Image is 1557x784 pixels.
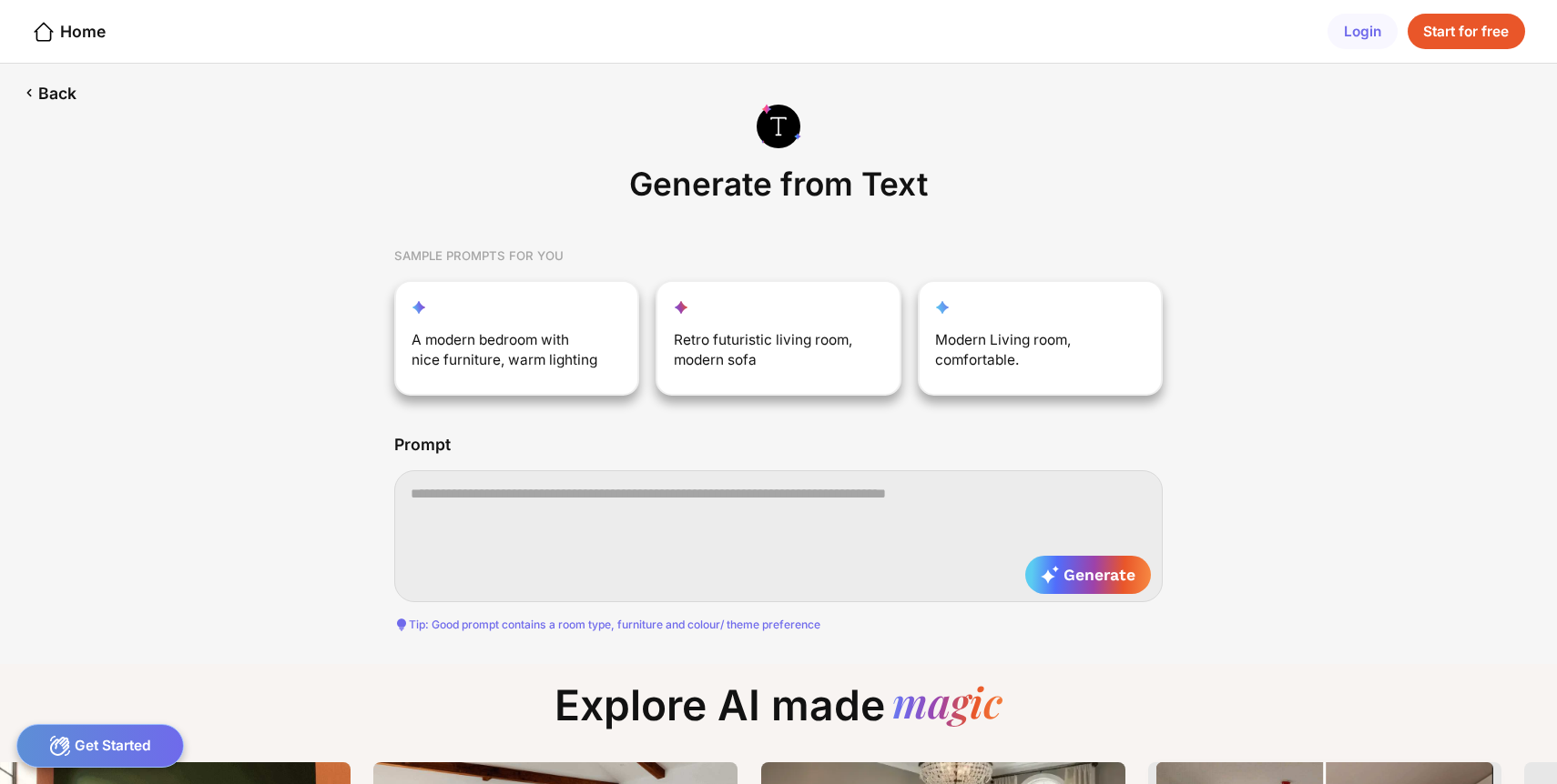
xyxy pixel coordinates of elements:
div: Start for free [1408,14,1525,50]
div: Retro futuristic living room, modern sofa [674,330,863,378]
span: Generate [1041,566,1135,584]
img: generate-from-text-icon.svg [757,104,801,148]
div: Modern Living room, comfortable. [935,330,1124,378]
div: Explore AI made [538,680,1019,747]
div: Login [1328,14,1397,50]
div: Get Started [16,724,185,768]
div: A modern bedroom with nice furniture, warm lighting [412,330,601,378]
div: magic [892,680,1002,730]
div: Tip: Good prompt contains a room type, furniture and colour/ theme preference [394,618,1164,632]
img: reimagine-star-icon.svg [412,300,426,315]
div: Generate from Text [621,160,936,216]
img: customization-star-icon.svg [935,300,950,315]
img: fill-up-your-space-star-icon.svg [674,300,688,315]
div: Prompt [394,436,451,454]
div: Home [32,20,106,44]
div: SAMPLE PROMPTS FOR YOU [394,232,1164,280]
